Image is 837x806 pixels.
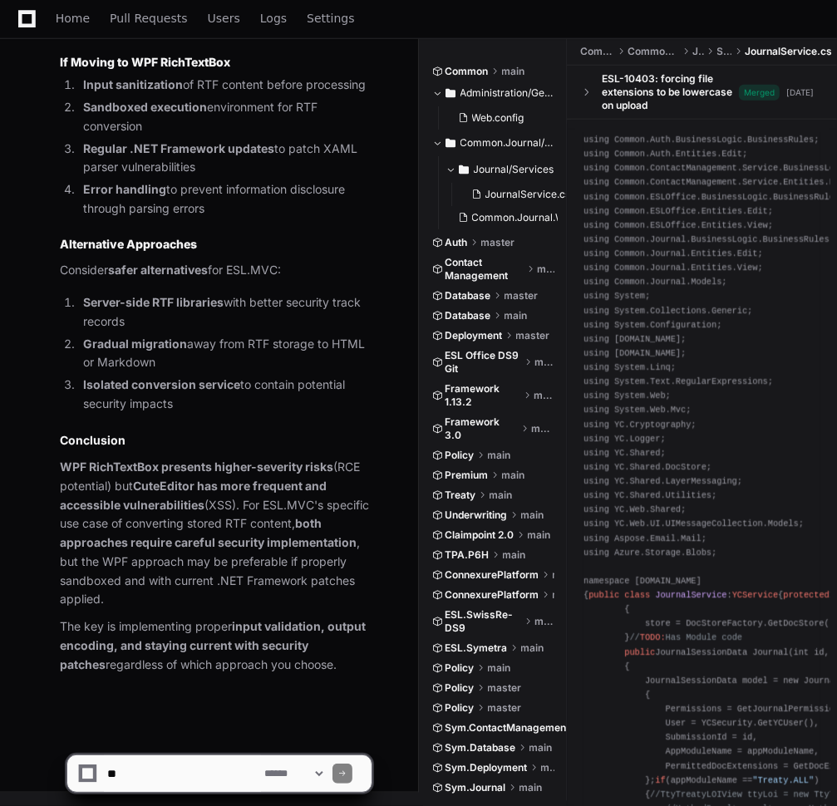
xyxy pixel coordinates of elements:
span: Journal [692,45,703,58]
button: Common.Journal.WebUI.csproj [452,206,559,229]
span: public [624,647,655,657]
span: Claimpoint 2.0 [446,528,515,542]
span: master [488,701,522,715]
span: Database [446,289,491,302]
strong: Alternative Approaches [60,237,197,251]
button: Administration/General/About/Common.About [432,80,555,106]
li: of RTF content before processing [78,76,372,95]
span: main [534,615,554,628]
strong: Isolated conversion service [83,377,240,391]
span: Contact Management [446,256,524,283]
span: JournalService.cs [485,188,571,201]
span: main [490,489,513,502]
svg: Directory [446,83,455,103]
div: ESL-10403: forcing file extensions to be lowercase on upload [602,72,739,112]
span: main [502,469,525,482]
strong: CuteEditor has more frequent and accessible vulnerabilities [60,479,327,512]
span: Services [717,45,731,58]
li: with better security track records [78,293,372,332]
strong: safer alternatives [108,263,208,277]
span: main [502,65,525,78]
span: TPA.P6H [446,548,490,562]
span: main [553,588,555,602]
span: Common [446,65,489,78]
span: Administration/General/About/Common.About [460,86,555,100]
span: YCService [732,590,778,600]
span: Premium [446,469,489,482]
span: Deployment [446,329,503,342]
button: Web.config [452,106,545,130]
span: // Has Module code [629,633,742,643]
span: main [534,356,554,369]
span: main [488,449,511,462]
span: ESL.SwissRe-DS9 [446,608,522,635]
span: master [505,289,539,302]
span: Journal/Services [474,163,554,176]
span: Sym.ContactManagement [446,721,570,735]
span: main [503,548,526,562]
span: protected [783,590,829,600]
span: Underwriting [446,509,508,522]
span: master [488,681,522,695]
span: main [521,641,544,655]
span: ESL Office DS9 Git [446,349,522,376]
span: ConnexurePlatform [446,588,539,602]
span: main [488,661,511,675]
p: (RCE potential) but (XSS). For ESL.MVC's specific use case of converting stored RTF content, , bu... [60,458,372,609]
strong: Input sanitization [83,77,183,91]
span: Auth [446,236,468,249]
strong: Sandboxed execution [83,100,207,114]
strong: If Moving to WPF RichTextBox [60,55,230,69]
span: Logs [260,13,287,23]
span: Merged [739,85,780,101]
strong: input validation, output encoding, and staying current with security patches [60,619,366,671]
span: Common.Journal/Common.Journal.WebUI [460,136,555,150]
span: JournalService [655,590,726,600]
li: to contain potential security impacts [78,376,372,414]
strong: Gradual migration [83,337,187,351]
span: Database [446,309,491,322]
span: main [531,422,554,435]
span: Common.Journal.WebUI [628,45,679,58]
span: main [534,389,554,402]
button: Common.Journal/Common.Journal.WebUI [432,130,555,156]
span: main [537,263,554,276]
span: Policy [446,661,475,675]
svg: Directory [459,160,469,179]
li: to prevent information disclosure through parsing errors [78,180,372,219]
span: Framework 1.13.2 [446,382,520,409]
strong: WPF RichTextBox presents higher-severity risks [60,460,333,474]
span: Policy [446,681,475,695]
li: to patch XAML parser vulnerabilities [78,140,372,178]
button: Journal/Services [446,156,569,183]
svg: Directory [446,133,455,153]
span: Common.Journal.WebUI.csproj [472,211,618,224]
span: main [521,509,544,522]
span: Framework 3.0 [446,415,519,442]
span: main [528,528,551,542]
span: main [553,568,555,582]
h2: Conclusion [60,432,372,449]
div: [DATE] [786,86,814,99]
span: Common.Journal [580,45,614,58]
span: Pull Requests [110,13,187,23]
span: Settings [307,13,354,23]
p: The key is implementing proper regardless of which approach you choose. [60,617,372,674]
span: Policy [446,449,475,462]
li: away from RTF storage to HTML or Markdown [78,335,372,373]
span: Web.config [472,111,524,125]
span: TODO: [640,633,666,643]
span: Treaty [446,489,476,502]
span: master [516,329,550,342]
span: master [481,236,515,249]
span: Home [56,13,90,23]
strong: Error handling [83,182,166,196]
strong: Regular .NET Framework updates [83,141,274,155]
span: Policy [446,701,475,715]
span: JournalService.cs [745,45,832,58]
span: ConnexurePlatform [446,568,539,582]
span: class [624,590,650,600]
span: ESL.Symetra [446,641,508,655]
p: Consider for ESL.MVC: [60,261,372,280]
li: environment for RTF conversion [78,98,372,136]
